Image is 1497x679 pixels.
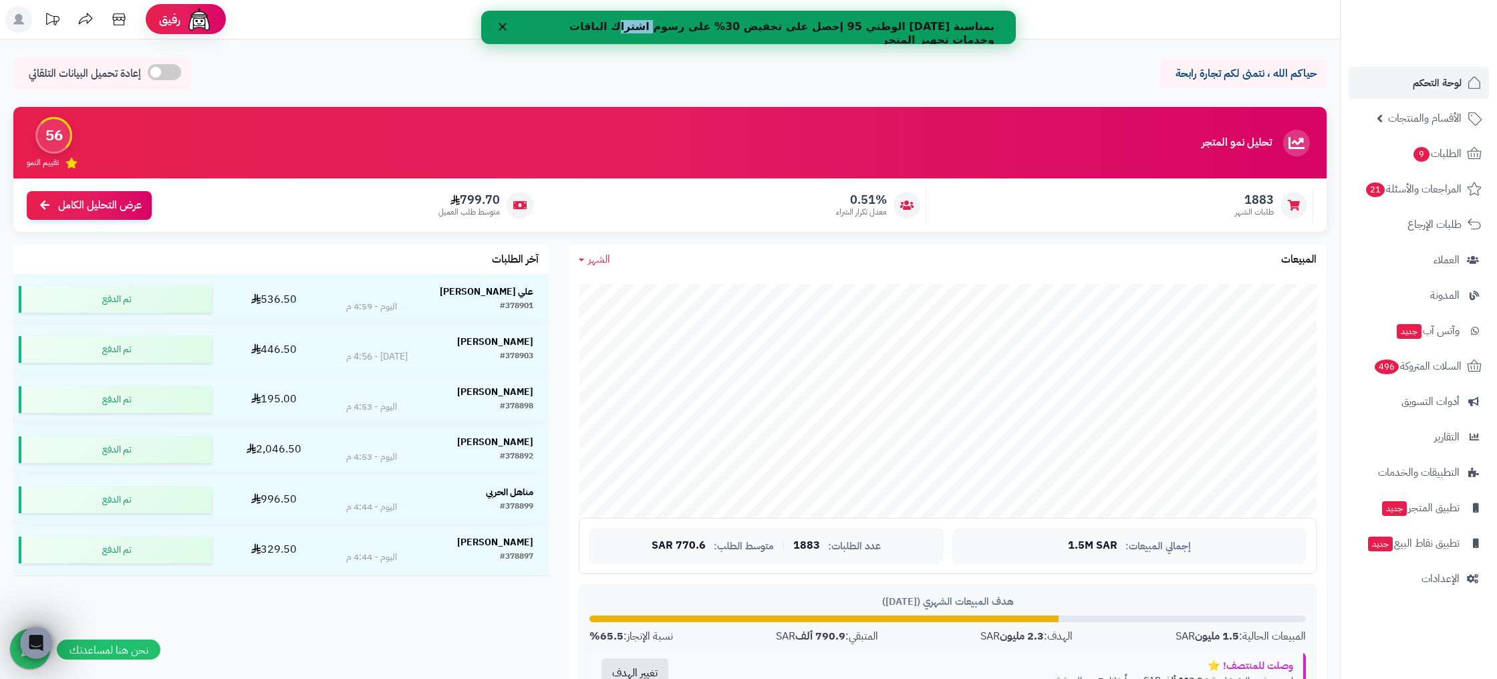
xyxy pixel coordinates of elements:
[217,325,331,374] td: 446.50
[438,207,500,218] span: متوسط طلب العميل
[346,501,397,514] div: اليوم - 4:44 م
[217,275,331,324] td: 536.50
[1235,207,1274,218] span: طلبات الشهر
[1125,541,1191,552] span: إجمالي المبيعات:
[438,192,500,207] span: 799.70
[19,286,212,313] div: تم الدفع
[1349,492,1489,524] a: تطبيق المتجرجديد
[500,350,533,364] div: #378903
[88,9,513,35] b: بمناسبة [DATE] الوطني 95 إحصل على تخفيض 30% على رسوم اشتراك الباقات وخدمات تجهيز المتجر
[217,475,331,525] td: 996.50
[1349,563,1489,595] a: الإعدادات
[457,535,533,549] strong: [PERSON_NAME]
[20,627,52,659] iframe: Intercom live chat
[1176,629,1306,644] div: المبيعات الحالية: SAR
[1395,321,1460,340] span: وآتس آب
[440,285,533,299] strong: علي [PERSON_NAME]
[690,659,1293,673] div: وصلت للمنتصف! ⭐
[500,501,533,514] div: #378899
[579,252,610,267] a: الشهر
[186,6,213,33] img: ai-face.png
[980,629,1073,644] div: الهدف: SAR
[58,198,142,213] span: عرض التحليل الكامل
[159,11,180,27] span: رفيق
[714,541,774,552] span: متوسط الطلب:
[589,628,624,644] strong: 65.5%
[457,385,533,399] strong: [PERSON_NAME]
[217,525,331,575] td: 329.50
[795,628,845,644] strong: 790.9 ألف
[1349,279,1489,311] a: المدونة
[217,375,331,424] td: 195.00
[1000,628,1044,644] strong: 2.3 مليون
[19,487,212,513] div: تم الدفع
[1367,534,1460,553] span: تطبيق نقاط البيع
[836,192,887,207] span: 0.51%
[346,300,397,313] div: اليوم - 4:59 م
[1412,144,1462,163] span: الطلبات
[1349,209,1489,241] a: طلبات الإرجاع
[217,425,331,474] td: 2,046.50
[19,386,212,413] div: تم الدفع
[1235,192,1274,207] span: 1883
[29,66,141,82] span: إعادة تحميل البيانات التلقائي
[1349,138,1489,170] a: الطلبات9
[457,435,533,449] strong: [PERSON_NAME]
[19,537,212,563] div: تم الدفع
[346,350,408,364] div: [DATE] - 4:56 م
[1349,244,1489,276] a: العملاء
[35,6,69,36] a: تحديثات المنصة
[782,541,785,551] span: |
[1421,569,1460,588] span: الإعدادات
[500,400,533,414] div: #378898
[500,300,533,313] div: #378901
[1202,137,1272,149] h3: تحليل نمو المتجر
[19,436,212,463] div: تم الدفع
[588,251,610,267] span: الشهر
[776,629,878,644] div: المتبقي: SAR
[1349,527,1489,559] a: تطبيق نقاط البيعجديد
[1349,315,1489,347] a: وآتس آبجديد
[500,551,533,564] div: #378897
[1381,499,1460,517] span: تطبيق المتجر
[589,629,673,644] div: نسبة الإنجاز:
[1195,628,1239,644] strong: 1.5 مليون
[486,485,533,499] strong: مناهل الحربي
[1430,286,1460,305] span: المدونة
[1407,215,1462,234] span: طلبات الإرجاع
[19,336,212,363] div: تم الدفع
[1349,386,1489,418] a: أدوات التسويق
[492,254,539,266] h3: آخر الطلبات
[828,541,881,552] span: عدد الطلبات:
[1382,501,1407,516] span: جديد
[1349,350,1489,382] a: السلات المتروكة496
[12,12,25,20] div: إغلاق
[652,540,706,552] span: 770.6 SAR
[1375,360,1399,374] span: 496
[1434,251,1460,269] span: العملاء
[481,11,1016,44] iframe: Intercom live chat لافتة
[500,450,533,464] div: #378892
[1434,428,1460,446] span: التقارير
[836,207,887,218] span: معدل تكرار الشراء
[1373,357,1462,376] span: السلات المتروكة
[346,450,397,464] div: اليوم - 4:53 م
[27,157,59,168] span: تقييم النمو
[27,191,152,220] a: عرض التحليل الكامل
[346,400,397,414] div: اليوم - 4:53 م
[1366,182,1385,197] span: 21
[1349,173,1489,205] a: المراجعات والأسئلة21
[457,335,533,349] strong: [PERSON_NAME]
[1365,180,1462,198] span: المراجعات والأسئلة
[1413,74,1462,92] span: لوحة التحكم
[1349,456,1489,489] a: التطبيقات والخدمات
[1368,537,1393,551] span: جديد
[589,595,1306,609] div: هدف المبيعات الشهري ([DATE])
[1388,109,1462,128] span: الأقسام والمنتجات
[1401,392,1460,411] span: أدوات التسويق
[1068,540,1117,552] span: 1.5M SAR
[1170,66,1317,82] p: حياكم الله ، نتمنى لكم تجارة رابحة
[1349,67,1489,99] a: لوحة التحكم
[1378,463,1460,482] span: التطبيقات والخدمات
[1349,421,1489,453] a: التقارير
